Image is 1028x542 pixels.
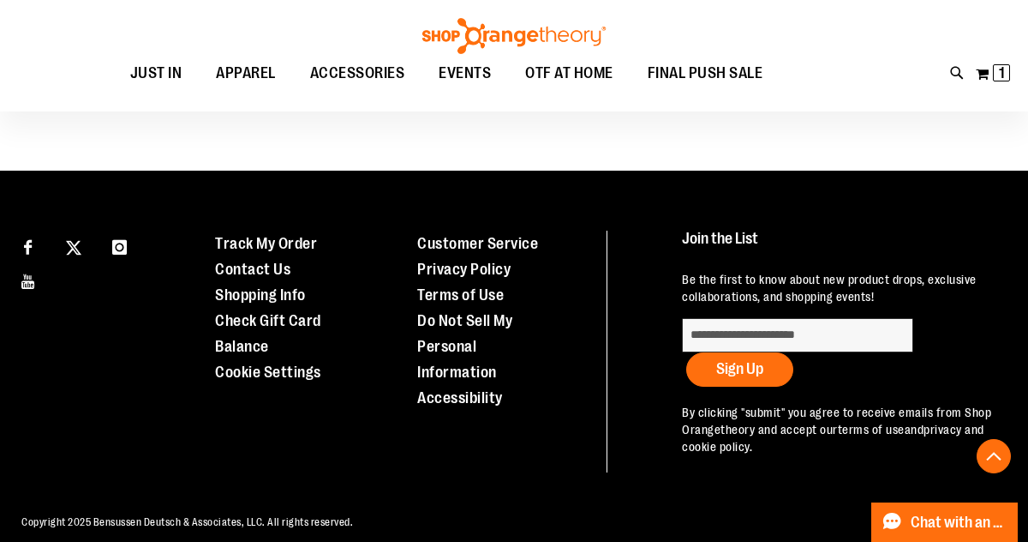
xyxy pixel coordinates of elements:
p: By clicking "submit" you agree to receive emails from Shop Orangetheory and accept our and [682,404,999,455]
p: Be the first to know about new product drops, exclusive collaborations, and shopping events! [682,271,999,305]
a: Visit our Youtube page [13,265,43,295]
button: Chat with an Expert [871,503,1019,542]
a: Privacy Policy [417,261,511,278]
span: APPAREL [216,54,276,93]
span: Sign Up [716,360,763,377]
a: Cookie Settings [215,364,321,381]
a: Visit our Facebook page [13,231,43,261]
img: Shop Orangetheory [420,18,608,54]
span: JUST IN [130,54,182,93]
button: Back To Top [977,439,1011,473]
a: terms of use [838,423,905,437]
span: Copyright 2025 Bensussen Deutsch & Associates, LLC. All rights reserved. [21,516,353,528]
a: Visit our Instagram page [105,231,134,261]
a: Shopping Info [215,286,306,304]
a: Check Gift Card Balance [215,312,321,355]
a: privacy and cookie policy. [682,423,984,454]
a: Terms of Use [417,286,504,304]
input: enter email [682,318,913,352]
span: 1 [999,64,1005,81]
span: OTF AT HOME [525,54,613,93]
span: Chat with an Expert [911,515,1007,531]
a: Customer Service [417,235,538,252]
a: Track My Order [215,235,317,252]
a: Do Not Sell My Personal Information [417,312,512,381]
a: Visit our X page [59,231,89,261]
img: Twitter [66,240,81,256]
button: Sign Up [686,352,793,387]
span: FINAL PUSH SALE [648,54,763,93]
a: Contact Us [215,261,290,278]
h4: Join the List [682,231,999,262]
span: EVENTS [439,54,491,93]
span: ACCESSORIES [310,54,405,93]
a: Accessibility [417,389,503,406]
